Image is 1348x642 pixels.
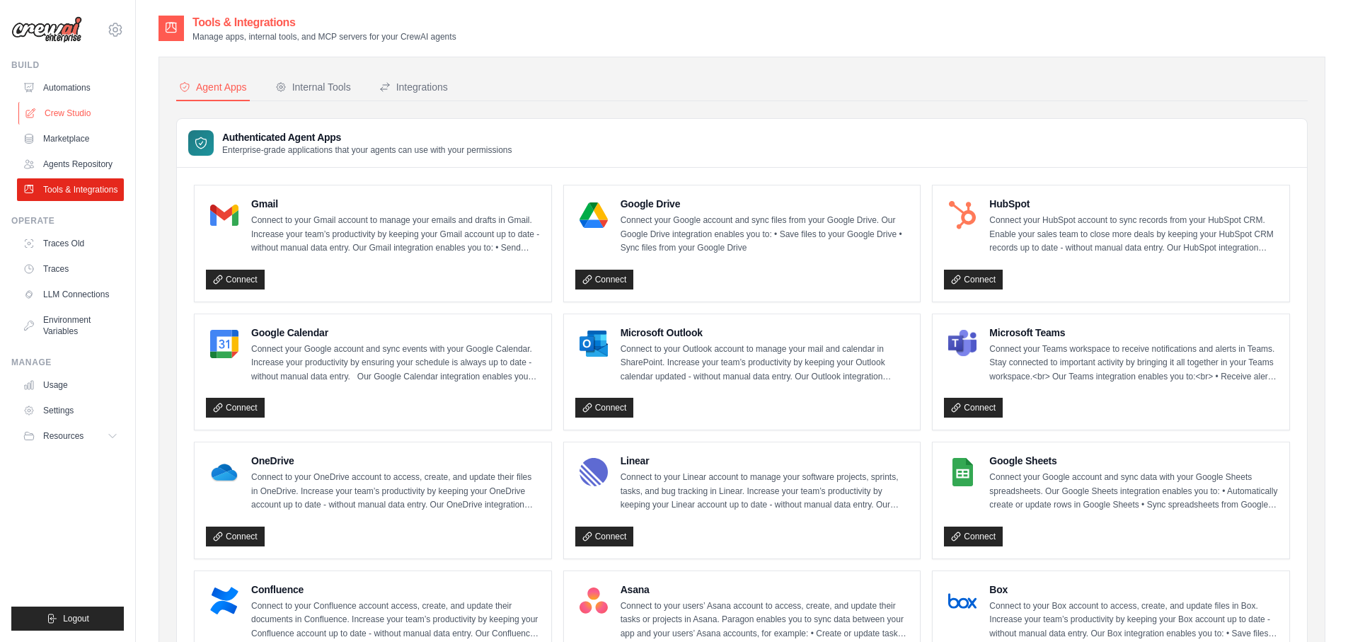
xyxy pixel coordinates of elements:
h4: Microsoft Outlook [621,326,909,340]
p: Connect to your Linear account to manage your software projects, sprints, tasks, and bug tracking... [621,471,909,512]
img: OneDrive Logo [210,458,238,486]
h4: Google Drive [621,197,909,211]
p: Enterprise-grade applications that your agents can use with your permissions [222,144,512,156]
a: Connect [944,270,1003,290]
h4: Google Sheets [989,454,1278,468]
h4: Gmail [251,197,540,211]
span: Resources [43,430,83,442]
img: Box Logo [948,587,977,615]
a: Connect [575,270,634,290]
p: Connect your Google account and sync files from your Google Drive. Our Google Drive integration e... [621,214,909,256]
p: Connect your Google account and sync data with your Google Sheets spreadsheets. Our Google Sheets... [989,471,1278,512]
img: Google Drive Logo [580,201,608,229]
a: Connect [575,398,634,418]
a: Connect [206,398,265,418]
p: Connect your Teams workspace to receive notifications and alerts in Teams. Stay connected to impo... [989,343,1278,384]
a: Crew Studio [18,102,125,125]
a: LLM Connections [17,283,124,306]
button: Logout [11,607,124,631]
button: Resources [17,425,124,447]
a: Agents Repository [17,153,124,176]
a: Usage [17,374,124,396]
div: Operate [11,215,124,227]
a: Settings [17,399,124,422]
button: Internal Tools [272,74,354,101]
img: HubSpot Logo [948,201,977,229]
p: Connect your HubSpot account to sync records from your HubSpot CRM. Enable your sales team to clo... [989,214,1278,256]
h4: Microsoft Teams [989,326,1278,340]
button: Agent Apps [176,74,250,101]
h4: HubSpot [989,197,1278,211]
p: Connect to your Gmail account to manage your emails and drafts in Gmail. Increase your team’s pro... [251,214,540,256]
div: Internal Tools [275,80,351,94]
a: Connect [206,527,265,546]
img: Microsoft Teams Logo [948,330,977,358]
h4: OneDrive [251,454,540,468]
a: Connect [944,398,1003,418]
img: Google Calendar Logo [210,330,238,358]
h4: Google Calendar [251,326,540,340]
span: Logout [63,613,89,624]
p: Connect to your users’ Asana account to access, create, and update their tasks or projects in Asa... [621,600,909,641]
p: Connect to your Confluence account access, create, and update their documents in Confluence. Incr... [251,600,540,641]
div: Integrations [379,80,448,94]
p: Connect to your Box account to access, create, and update files in Box. Increase your team’s prod... [989,600,1278,641]
p: Manage apps, internal tools, and MCP servers for your CrewAI agents [192,31,456,42]
h4: Box [989,583,1278,597]
h4: Asana [621,583,909,597]
a: Automations [17,76,124,99]
img: Logo [11,16,82,43]
a: Connect [944,527,1003,546]
p: Connect to your OneDrive account to access, create, and update their files in OneDrive. Increase ... [251,471,540,512]
p: Connect your Google account and sync events with your Google Calendar. Increase your productivity... [251,343,540,384]
button: Integrations [376,74,451,101]
a: Tools & Integrations [17,178,124,201]
img: Gmail Logo [210,201,238,229]
a: Marketplace [17,127,124,150]
p: Connect to your Outlook account to manage your mail and calendar in SharePoint. Increase your tea... [621,343,909,384]
h2: Tools & Integrations [192,14,456,31]
img: Google Sheets Logo [948,458,977,486]
img: Linear Logo [580,458,608,486]
a: Connect [206,270,265,290]
img: Confluence Logo [210,587,238,615]
a: Environment Variables [17,309,124,343]
a: Traces [17,258,124,280]
div: Build [11,59,124,71]
a: Traces Old [17,232,124,255]
h4: Linear [621,454,909,468]
a: Connect [575,527,634,546]
h3: Authenticated Agent Apps [222,130,512,144]
div: Agent Apps [179,80,247,94]
img: Microsoft Outlook Logo [580,330,608,358]
div: Manage [11,357,124,368]
img: Asana Logo [580,587,608,615]
h4: Confluence [251,583,540,597]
